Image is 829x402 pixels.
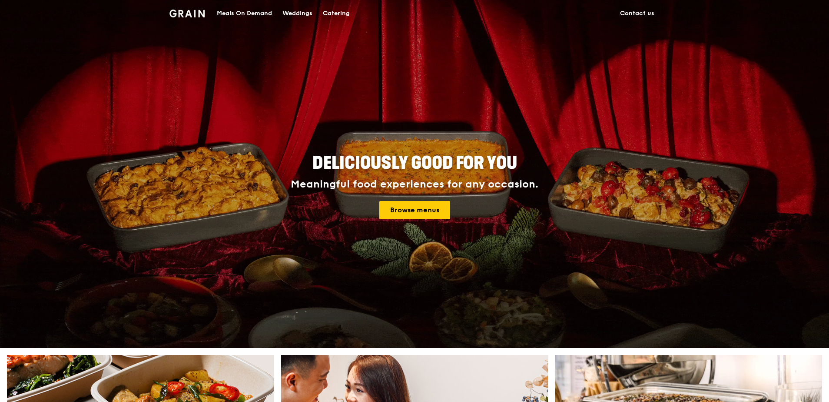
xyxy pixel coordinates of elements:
[282,0,312,27] div: Weddings
[169,10,205,17] img: Grain
[615,0,660,27] a: Contact us
[217,0,272,27] div: Meals On Demand
[323,0,350,27] div: Catering
[318,0,355,27] a: Catering
[379,201,450,219] a: Browse menus
[312,153,517,174] span: Deliciously good for you
[277,0,318,27] a: Weddings
[258,178,571,191] div: Meaningful food experiences for any occasion.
